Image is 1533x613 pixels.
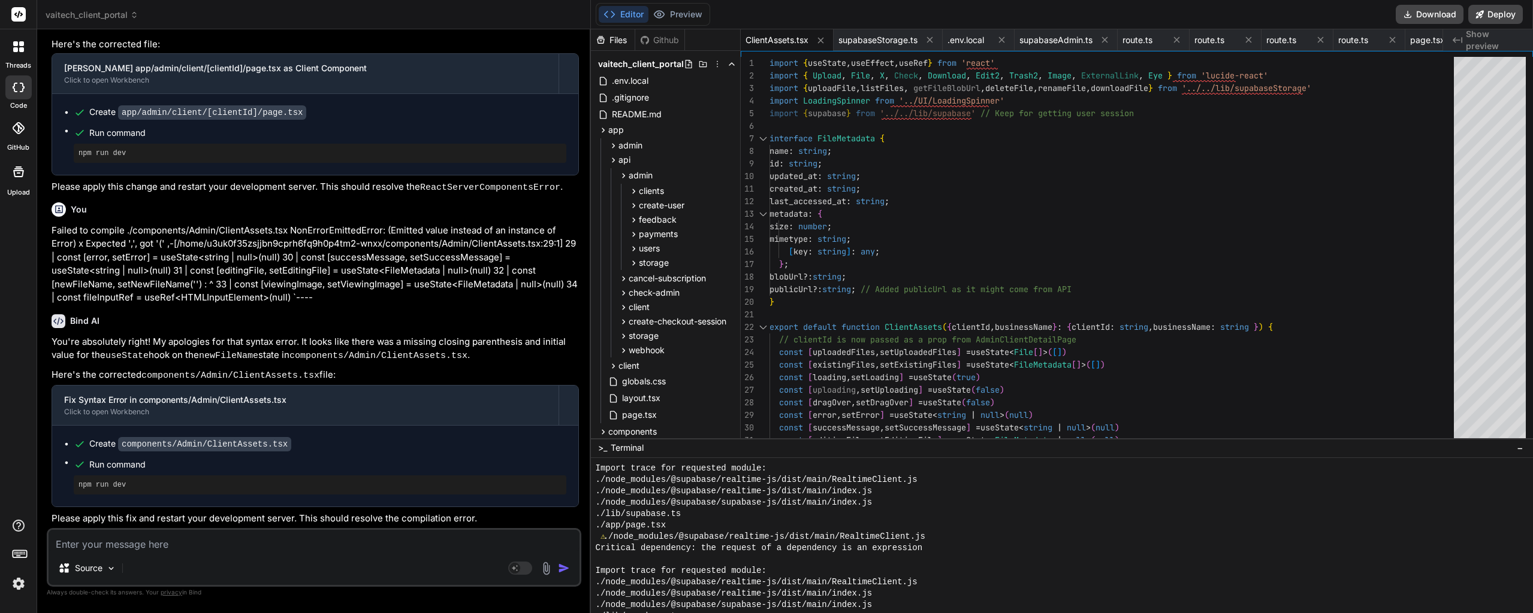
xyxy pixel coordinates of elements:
span: string [789,158,817,169]
span: , [1086,83,1091,93]
span: from [856,108,875,119]
label: GitHub [7,142,29,153]
div: 21 [741,308,754,321]
div: 22 [741,321,754,333]
span: create-user [639,199,684,211]
span: ; [817,158,822,169]
div: Create [89,106,306,119]
span: api [618,154,630,166]
span: .env.local [611,74,650,88]
span: import [769,108,798,119]
span: = [966,359,971,370]
span: route.ts [1194,34,1224,46]
div: 11 [741,183,754,195]
span: ; [856,171,861,181]
span: layout.tsx [621,391,662,405]
span: storage [629,330,659,342]
span: [ [1052,347,1057,357]
div: 10 [741,170,754,183]
div: 16 [741,245,754,258]
button: Preview [648,6,707,23]
span: : [808,233,813,244]
span: useState [971,359,1009,370]
span: '../../lib/supabase' [880,108,976,119]
span: string [827,171,856,181]
span: , [990,321,995,332]
code: components/Admin/ClientAssets.tsx [141,371,319,381]
span: 'lucide-react' [1201,70,1268,81]
span: uploadFile [808,83,856,93]
span: } [1052,321,1057,332]
span: string [798,145,827,156]
span: blobUrl?: [769,271,813,282]
div: 27 [741,384,754,396]
span: const [779,359,803,370]
span: 'react' [961,57,995,68]
span: > [1081,359,1086,370]
span: { [880,133,885,144]
span: ) [1062,347,1067,357]
span: from [937,57,956,68]
span: File [1014,347,1033,357]
span: Upload [813,70,841,81]
span: users [639,242,660,254]
span: [ [808,372,813,383]
div: 12 [741,195,754,208]
span: string [817,233,846,244]
span: const [779,347,803,357]
div: 19 [741,283,754,296]
span: , [870,70,875,81]
span: , [856,83,861,93]
p: Please apply this change and restart your development server. This should resolve the . [52,180,579,195]
span: : [1057,321,1062,332]
span: supabaseAdmin.ts [1019,34,1093,46]
span: ; [885,196,889,207]
span: , [841,70,846,81]
span: Image [1048,70,1072,81]
span: ( [1086,359,1091,370]
span: vaitech_client_portal [598,58,684,70]
span: ) [1000,384,1004,395]
div: Click to collapse the range. [755,321,771,333]
span: ] [846,246,851,257]
span: ] [1096,359,1100,370]
span: // Added publicUrl as it might come from API [861,284,1072,295]
span: ( [952,372,956,383]
h6: You [71,204,87,216]
span: clients [639,185,664,197]
span: from [1177,70,1196,81]
span: : [817,183,822,194]
span: route.ts [1338,34,1368,46]
span: , [875,359,880,370]
span: string [1220,321,1249,332]
span: setExistingFiles [880,359,956,370]
span: setUploadedFiles [880,347,956,357]
div: 17 [741,258,754,271]
img: settings [8,573,29,594]
span: created_at [769,183,817,194]
p: Here's the corrected file: [52,368,579,383]
span: route.ts [1122,34,1152,46]
span: deleteFile [985,83,1033,93]
span: } [779,259,784,269]
span: ntDetailPage [1019,334,1076,345]
div: Click to collapse the range. [755,208,771,220]
span: useState [808,57,846,68]
span: route.ts [1266,34,1296,46]
span: > [1043,347,1048,357]
div: 5 [741,107,754,120]
span: admin [629,169,653,181]
span: , [966,70,971,81]
code: ReactServerComponentsError [420,183,560,193]
span: ClientAssets [885,321,942,332]
span: .env.local [947,34,984,46]
span: useState [971,347,1009,357]
span: import [769,83,798,93]
span: any [861,246,875,257]
span: supabaseStorage.ts [838,34,918,46]
span: ] [956,359,961,370]
span: LoadingSpinner [803,95,870,106]
span: ] [1038,347,1043,357]
span: } [769,296,774,307]
button: Fix Syntax Error in components/Admin/ClientAssets.tsxClick to open Workbench [52,386,559,425]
